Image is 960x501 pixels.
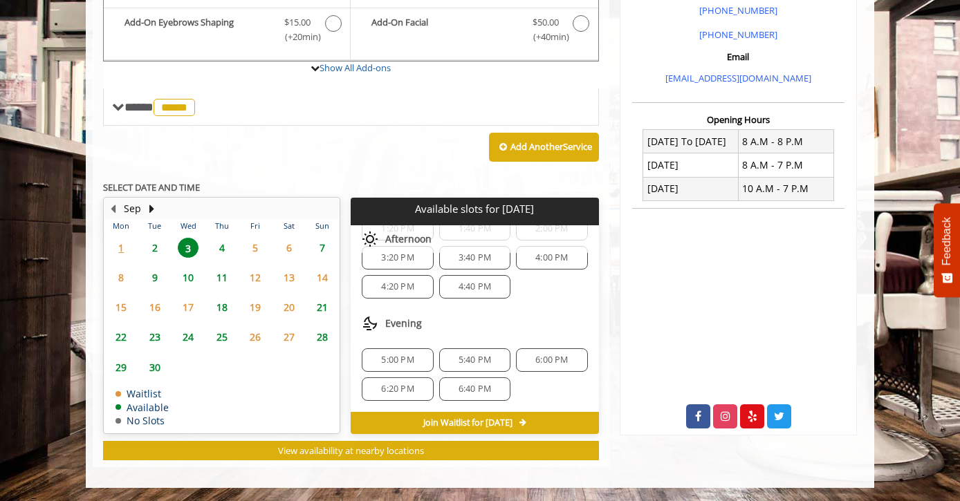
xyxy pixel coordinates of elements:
[423,417,513,428] span: Join Waitlist for [DATE]
[111,267,131,287] span: 8
[381,281,414,292] span: 4:20 PM
[104,322,138,352] td: Select day22
[178,238,199,258] span: 3
[278,444,424,457] span: View availability at nearby locations
[124,201,141,216] button: Sep
[459,355,491,366] span: 5:40 PM
[306,219,340,233] th: Sun
[312,267,333,287] span: 14
[172,292,205,322] td: Select day17
[510,140,592,153] b: Add Another Service
[381,355,414,366] span: 5:00 PM
[116,388,169,399] td: Waitlist
[111,297,131,317] span: 15
[284,15,311,30] span: $15.00
[104,292,138,322] td: Select day15
[145,238,165,258] span: 2
[643,153,739,177] td: [DATE]
[172,219,205,233] th: Wed
[358,15,591,48] label: Add-On Facial
[172,322,205,352] td: Select day24
[178,327,199,347] span: 24
[371,15,518,44] b: Add-On Facial
[516,246,587,270] div: 4:00 PM
[239,292,272,322] td: Select day19
[272,233,305,263] td: Select day6
[525,30,566,44] span: (+40min )
[205,263,238,292] td: Select day11
[107,201,118,216] button: Previous Month
[699,4,777,17] a: [PHONE_NUMBER]
[239,219,272,233] th: Fri
[138,292,171,322] td: Select day16
[245,267,266,287] span: 12
[385,234,432,245] span: Afternoon
[104,352,138,382] td: Select day29
[103,181,200,193] b: SELECT DATE AND TIME
[138,263,171,292] td: Select day9
[138,352,171,382] td: Select day30
[934,203,960,297] button: Feedback - Show survey
[312,297,333,317] span: 21
[172,263,205,292] td: Select day10
[279,297,299,317] span: 20
[439,275,510,299] div: 4:40 PM
[320,62,391,74] a: Show All Add-ons
[212,297,232,317] span: 18
[104,263,138,292] td: Select day8
[312,327,333,347] span: 28
[306,292,340,322] td: Select day21
[272,219,305,233] th: Sat
[535,252,568,263] span: 4:00 PM
[665,72,811,84] a: [EMAIL_ADDRESS][DOMAIN_NAME]
[535,355,568,366] span: 6:00 PM
[116,415,169,426] td: No Slots
[205,322,238,352] td: Select day25
[205,219,238,233] th: Thu
[145,297,165,317] span: 16
[111,238,131,258] span: 1
[138,219,171,233] th: Tue
[941,217,953,265] span: Feedback
[146,201,157,216] button: Next Month
[362,231,378,247] img: afternoon slots
[279,327,299,347] span: 27
[362,315,378,332] img: evening slots
[178,267,199,287] span: 10
[111,327,131,347] span: 22
[138,233,171,263] td: Select day2
[111,357,131,377] span: 29
[279,238,299,258] span: 6
[145,267,165,287] span: 9
[362,246,433,270] div: 3:20 PM
[212,327,232,347] span: 25
[138,322,171,352] td: Select day23
[738,153,833,177] td: 8 A.M - 7 P.M
[124,15,270,44] b: Add-On Eyebrows Shaping
[306,233,340,263] td: Select day7
[272,292,305,322] td: Select day20
[205,233,238,263] td: Select day4
[533,15,559,30] span: $50.00
[459,384,491,395] span: 6:40 PM
[439,377,510,401] div: 6:40 PM
[636,52,841,62] h3: Email
[643,130,739,153] td: [DATE] To [DATE]
[516,348,587,372] div: 6:00 PM
[239,322,272,352] td: Select day26
[699,28,777,41] a: [PHONE_NUMBER]
[306,322,340,352] td: Select day28
[385,318,422,329] span: Evening
[205,292,238,322] td: Select day18
[643,177,739,200] td: [DATE]
[145,327,165,347] span: 23
[439,246,510,270] div: 3:40 PM
[104,233,138,263] td: Select day1
[212,238,232,258] span: 4
[245,327,266,347] span: 26
[381,252,414,263] span: 3:20 PM
[356,203,593,215] p: Available slots for [DATE]
[306,263,340,292] td: Select day14
[172,233,205,263] td: Select day3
